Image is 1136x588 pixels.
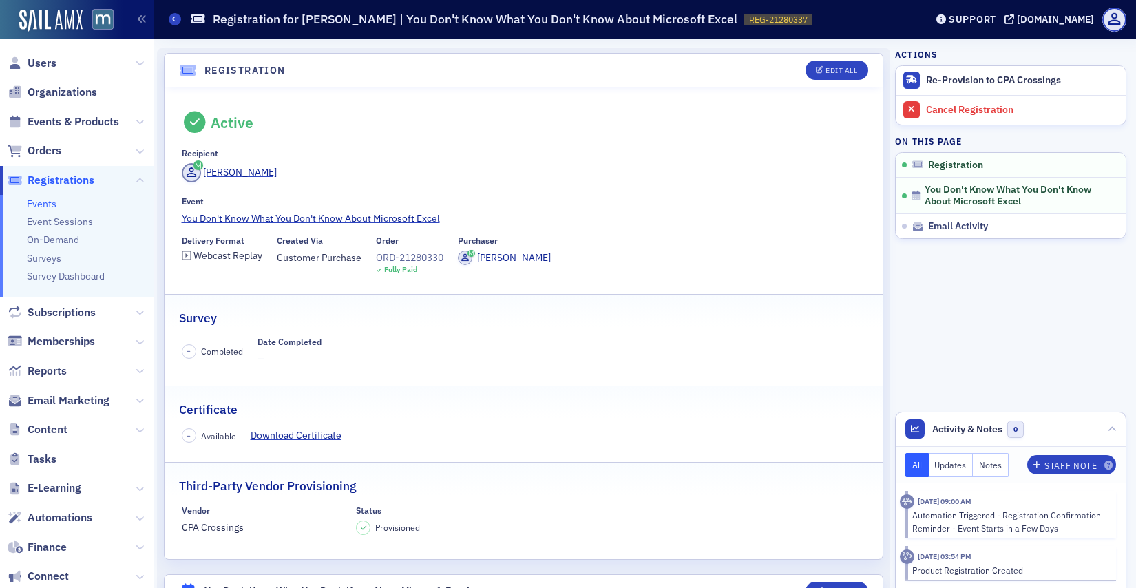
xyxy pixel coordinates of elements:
[973,453,1009,477] button: Notes
[8,114,119,129] a: Events & Products
[251,428,352,443] a: Download Certificate
[257,352,322,366] span: —
[182,505,210,516] div: Vendor
[918,496,971,506] time: 9/10/2025 09:00 AM
[900,494,914,509] div: Activity
[925,184,1108,208] span: You Don't Know What You Don't Know About Microsoft Excel
[8,393,109,408] a: Email Marketing
[211,114,253,132] div: Active
[182,211,866,226] a: You Don't Know What You Don't Know About Microsoft Excel
[929,453,974,477] button: Updates
[8,56,56,71] a: Users
[912,564,1107,576] div: Product Registration Created
[28,173,94,188] span: Registrations
[28,85,97,100] span: Organizations
[182,163,277,182] a: [PERSON_NAME]
[27,198,56,210] a: Events
[8,540,67,555] a: Finance
[8,143,61,158] a: Orders
[375,522,420,533] span: Provisioned
[28,540,67,555] span: Finance
[749,14,808,25] span: REG-21280337
[376,251,443,265] a: ORD-21280330
[895,48,938,61] h4: Actions
[182,521,342,535] span: CPA Crossings
[27,233,79,246] a: On-Demand
[28,481,81,496] span: E-Learning
[8,364,67,379] a: Reports
[8,422,67,437] a: Content
[8,481,81,496] a: E-Learning
[182,196,204,207] div: Event
[912,509,1107,534] div: Automation Triggered - Registration Confirmation Reminder - Event Starts in a Few Days
[806,61,867,80] button: Edit All
[1004,14,1099,24] button: [DOMAIN_NAME]
[8,510,92,525] a: Automations
[8,334,95,349] a: Memberships
[277,251,361,265] span: Customer Purchase
[825,67,857,74] div: Edit All
[477,251,551,265] div: [PERSON_NAME]
[28,452,56,467] span: Tasks
[201,430,236,442] span: Available
[932,422,1002,437] span: Activity & Notes
[905,453,929,477] button: All
[458,235,498,246] div: Purchaser
[949,13,996,25] div: Support
[896,95,1126,125] a: Cancel Registration
[8,305,96,320] a: Subscriptions
[179,401,238,419] h2: Certificate
[213,11,737,28] h1: Registration for [PERSON_NAME] | You Don't Know What You Don't Know About Microsoft Excel
[28,364,67,379] span: Reports
[928,220,988,233] span: Email Activity
[28,114,119,129] span: Events & Products
[1027,455,1116,474] button: Staff Note
[27,270,105,282] a: Survey Dashboard
[28,334,95,349] span: Memberships
[376,235,399,246] div: Order
[896,66,1126,95] button: Re-Provision to CPA Crossings
[356,505,381,516] div: Status
[458,251,551,265] a: [PERSON_NAME]
[928,159,983,171] span: Registration
[19,10,83,32] img: SailAMX
[28,393,109,408] span: Email Marketing
[187,346,191,356] span: –
[384,265,417,274] div: Fully Paid
[27,216,93,228] a: Event Sessions
[204,63,286,78] h4: Registration
[257,337,322,347] div: Date Completed
[8,85,97,100] a: Organizations
[28,56,56,71] span: Users
[27,252,61,264] a: Surveys
[1007,421,1024,438] span: 0
[918,552,971,561] time: 8/20/2025 03:54 PM
[926,104,1119,116] div: Cancel Registration
[182,235,244,246] div: Delivery Format
[1017,13,1094,25] div: [DOMAIN_NAME]
[1102,8,1126,32] span: Profile
[28,569,69,584] span: Connect
[201,345,243,357] span: Completed
[8,173,94,188] a: Registrations
[28,510,92,525] span: Automations
[895,135,1126,147] h4: On this page
[193,252,262,260] div: Webcast Replay
[179,477,356,495] h2: Third-Party Vendor Provisioning
[926,74,1119,87] div: Re-Provision to CPA Crossings
[179,309,217,327] h2: Survey
[203,165,277,180] div: [PERSON_NAME]
[28,305,96,320] span: Subscriptions
[1044,462,1097,470] div: Staff Note
[277,235,323,246] div: Created Via
[8,452,56,467] a: Tasks
[28,422,67,437] span: Content
[83,9,114,32] a: View Homepage
[8,569,69,584] a: Connect
[28,143,61,158] span: Orders
[182,148,218,158] div: Recipient
[900,549,914,564] div: Activity
[92,9,114,30] img: SailAMX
